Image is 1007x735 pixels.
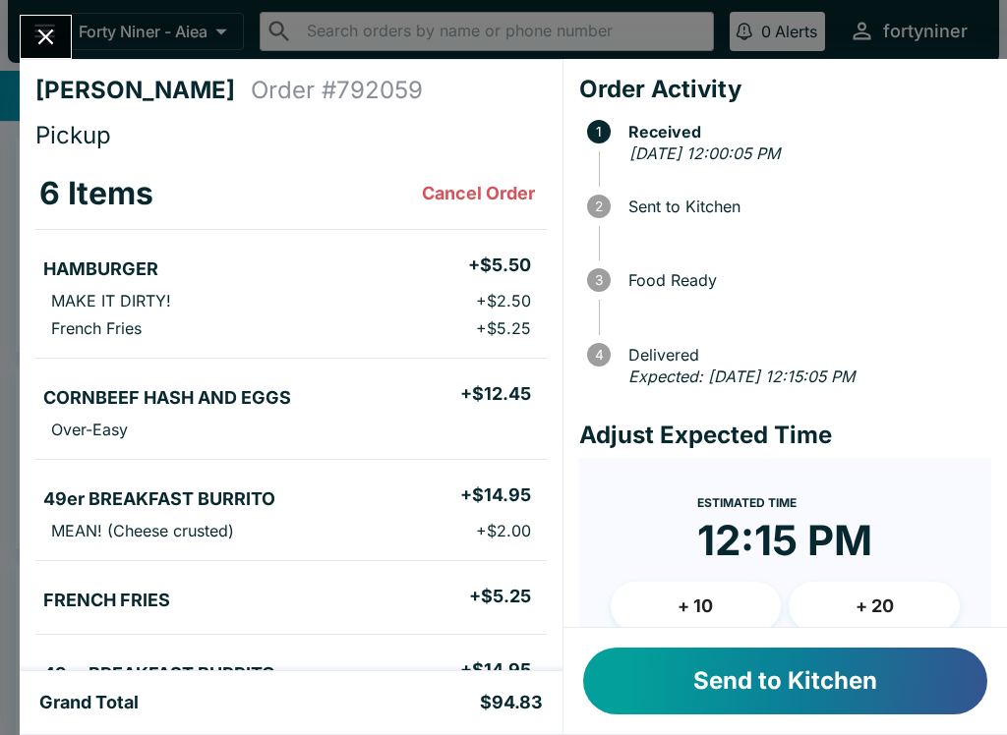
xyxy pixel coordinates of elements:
p: + $5.25 [476,318,531,338]
h4: Order Activity [579,75,991,104]
h5: Grand Total [39,691,139,714]
h5: + $5.50 [468,254,531,277]
p: MEAN! (Cheese crusted) [51,521,234,540]
button: + 20 [789,582,960,631]
h5: $94.83 [480,691,543,714]
text: 1 [596,124,602,140]
button: Cancel Order [414,174,543,213]
span: Estimated Time [697,495,797,510]
h5: 49er BREAKFAST BURRITO [43,487,275,511]
h5: + $14.95 [460,658,531,682]
h5: CORNBEEF HASH AND EGGS [43,386,291,410]
h5: + $12.45 [460,382,531,406]
em: Expected: [DATE] 12:15:05 PM [628,367,855,386]
button: Send to Kitchen [583,648,987,714]
h5: + $5.25 [469,585,531,608]
em: [DATE] 12:00:05 PM [629,143,780,163]
button: Close [21,16,71,58]
span: Received [619,123,991,141]
button: + 10 [611,582,782,631]
span: Food Ready [619,271,991,289]
h5: 49er BREAKFAST BURRITO [43,662,275,686]
h5: + $14.95 [460,483,531,507]
text: 3 [595,272,603,288]
h3: 6 Items [39,174,153,213]
time: 12:15 PM [697,515,872,566]
h4: [PERSON_NAME] [35,76,251,105]
h4: Adjust Expected Time [579,421,991,450]
h5: FRENCH FRIES [43,589,170,612]
h5: HAMBURGER [43,257,158,281]
span: Sent to Kitchen [619,198,991,215]
p: Over-Easy [51,420,128,439]
span: Pickup [35,121,111,149]
text: 4 [594,347,603,363]
p: French Fries [51,318,142,338]
text: 2 [595,198,603,214]
p: MAKE IT DIRTY! [51,291,171,311]
span: Delivered [619,346,991,364]
p: + $2.50 [476,291,531,311]
h4: Order # 792059 [251,76,423,105]
p: + $2.00 [476,521,531,540]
